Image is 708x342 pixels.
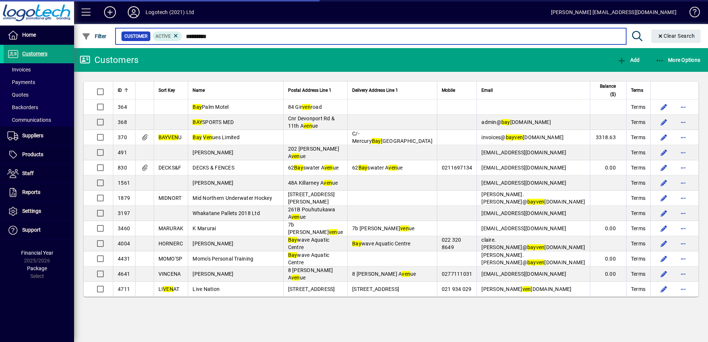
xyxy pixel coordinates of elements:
[193,119,202,125] em: BAY
[658,147,670,158] button: Edit
[7,117,51,123] span: Communications
[658,116,670,128] button: Edit
[193,134,240,140] span: ues Limited
[302,104,311,110] em: ven
[22,32,36,38] span: Home
[631,134,645,141] span: Terms
[118,271,130,277] span: 4641
[324,180,332,186] em: ven
[153,31,182,41] mat-chip: Activation Status: Active
[22,151,43,157] span: Products
[193,86,278,94] div: Name
[677,283,689,295] button: More options
[324,165,333,171] em: ven
[22,51,47,57] span: Customers
[506,134,515,140] em: bay
[501,119,510,125] em: bay
[291,275,300,281] em: ven
[193,225,216,231] span: K Marurai
[677,177,689,189] button: More options
[442,165,472,171] span: 0211697134
[118,165,127,171] span: 830
[442,86,455,94] span: Mobile
[677,207,689,219] button: More options
[631,270,645,278] span: Terms
[352,86,398,94] span: Delivery Address Line 1
[193,195,272,201] span: Mid Northern Underwater Hockey
[590,251,626,266] td: 0.00
[658,268,670,280] button: Edit
[158,286,180,292] span: LI AT
[481,286,571,292] span: [PERSON_NAME] [DOMAIN_NAME]
[288,104,322,110] span: 84 Gir road
[481,134,564,140] span: invoices@ [DOMAIN_NAME]
[617,57,639,63] span: Add
[590,221,626,236] td: 0.00
[551,6,677,18] div: [PERSON_NAME] [EMAIL_ADDRESS][DOMAIN_NAME]
[658,192,670,204] button: Edit
[651,30,701,43] button: Clear
[168,134,178,140] em: VEN
[352,131,433,144] span: C/- Mercury [GEOGRAPHIC_DATA]
[658,101,670,113] button: Edit
[388,165,397,171] em: ven
[481,191,585,205] span: [PERSON_NAME].[PERSON_NAME]@ [DOMAIN_NAME]
[358,165,368,171] em: Bay
[658,253,670,265] button: Edit
[522,286,531,292] em: ven
[22,227,41,233] span: Support
[481,86,585,94] div: Email
[4,114,74,126] a: Communications
[118,86,122,94] span: ID
[677,162,689,174] button: More options
[118,104,127,110] span: 364
[658,283,670,295] button: Edit
[631,285,645,293] span: Terms
[658,162,670,174] button: Edit
[658,177,670,189] button: Edit
[677,268,689,280] button: More options
[193,210,260,216] span: Whakatane Pallets 2018 Ltd
[481,271,566,277] span: [EMAIL_ADDRESS][DOMAIN_NAME]
[124,33,147,40] span: Customer
[536,199,545,205] em: ven
[288,165,339,171] span: 62 swater A ue
[631,179,645,187] span: Terms
[118,86,131,94] div: ID
[22,133,43,138] span: Suppliers
[655,57,701,63] span: More Options
[590,160,626,175] td: 0.00
[4,76,74,88] a: Payments
[595,82,616,98] span: Balance ($)
[658,207,670,219] button: Edit
[677,116,689,128] button: More options
[677,147,689,158] button: More options
[288,207,335,220] span: 261B Pouhutukawa A ue
[122,6,146,19] button: Profile
[158,195,182,201] span: MIDNORT
[193,271,233,277] span: [PERSON_NAME]
[677,192,689,204] button: More options
[527,199,536,205] em: bay
[527,259,536,265] em: bay
[4,221,74,239] a: Support
[677,222,689,234] button: More options
[288,237,330,250] span: wave Aquatic Centre
[193,119,234,125] span: SPORTS MED
[631,149,645,156] span: Terms
[329,229,337,235] em: ven
[7,79,35,85] span: Payments
[4,127,74,145] a: Suppliers
[352,241,411,247] span: wave Aquatic Centre
[527,244,536,250] em: bay
[442,286,472,292] span: 021 934 029
[158,86,175,94] span: Sort Key
[536,259,545,265] em: ven
[631,103,645,111] span: Terms
[481,86,493,94] span: Email
[372,138,381,144] em: Bay
[288,237,297,243] em: Bay
[481,252,585,265] span: [PERSON_NAME].[PERSON_NAME]@ [DOMAIN_NAME]
[677,238,689,249] button: More options
[193,86,205,94] span: Name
